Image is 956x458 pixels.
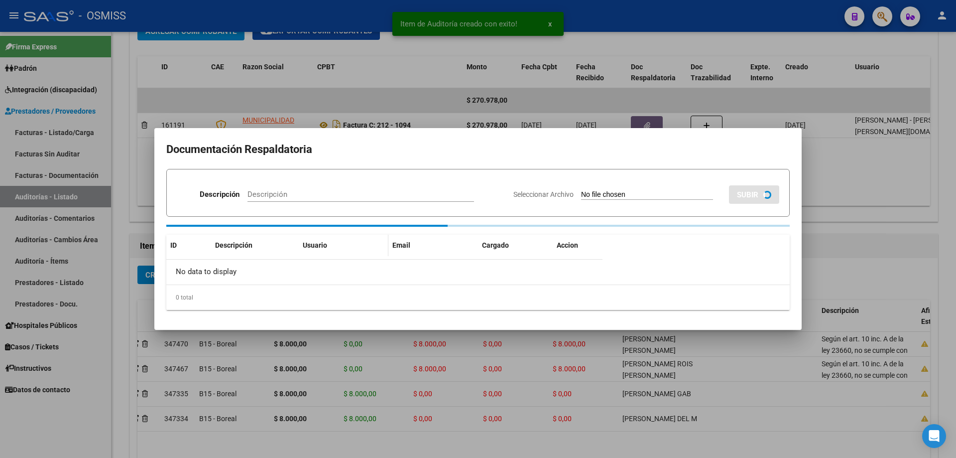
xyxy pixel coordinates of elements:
[482,241,509,249] span: Cargado
[200,189,239,200] p: Descripción
[557,241,578,249] span: Accion
[388,235,478,256] datatable-header-cell: Email
[392,241,410,249] span: Email
[166,140,790,159] h2: Documentación Respaldatoria
[166,285,790,310] div: 0 total
[211,235,299,256] datatable-header-cell: Descripción
[166,235,211,256] datatable-header-cell: ID
[170,241,177,249] span: ID
[215,241,252,249] span: Descripción
[166,260,602,285] div: No data to display
[513,190,574,198] span: Seleccionar Archivo
[553,235,602,256] datatable-header-cell: Accion
[303,241,327,249] span: Usuario
[729,185,779,204] button: SUBIR
[737,190,758,199] span: SUBIR
[299,235,388,256] datatable-header-cell: Usuario
[922,424,946,448] div: Open Intercom Messenger
[478,235,553,256] datatable-header-cell: Cargado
